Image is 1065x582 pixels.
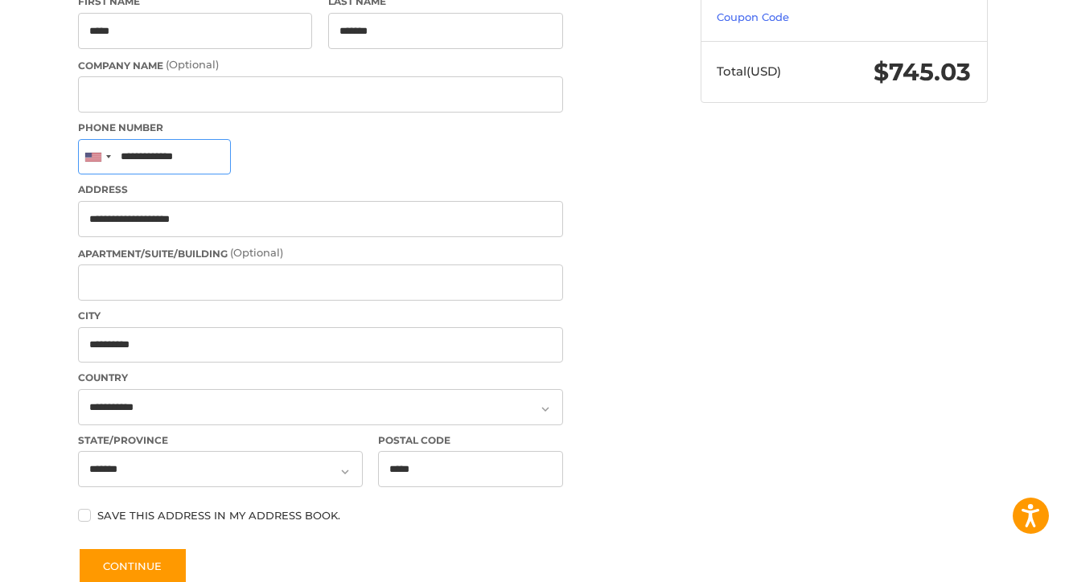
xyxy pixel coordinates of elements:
[78,121,563,135] label: Phone Number
[717,10,789,23] a: Coupon Code
[78,245,563,261] label: Apartment/Suite/Building
[78,309,563,323] label: City
[874,57,971,87] span: $745.03
[378,433,563,448] label: Postal Code
[230,246,283,259] small: (Optional)
[78,57,563,73] label: Company Name
[78,433,363,448] label: State/Province
[717,64,781,79] span: Total (USD)
[78,182,563,197] label: Address
[166,58,219,71] small: (Optional)
[79,140,116,174] div: United States: +1
[78,509,563,522] label: Save this address in my address book.
[78,371,563,385] label: Country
